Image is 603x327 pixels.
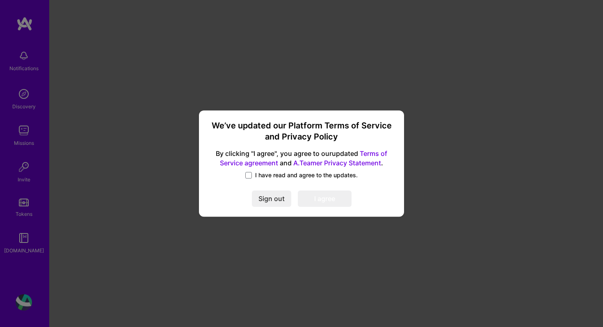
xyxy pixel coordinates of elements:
button: Sign out [252,190,291,207]
h3: We’ve updated our Platform Terms of Service and Privacy Policy [209,120,394,143]
a: Terms of Service agreement [220,150,387,167]
button: I agree [298,190,352,207]
span: By clicking "I agree", you agree to our updated and . [209,149,394,168]
span: I have read and agree to the updates. [255,171,358,179]
a: A.Teamer Privacy Statement [293,159,381,167]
